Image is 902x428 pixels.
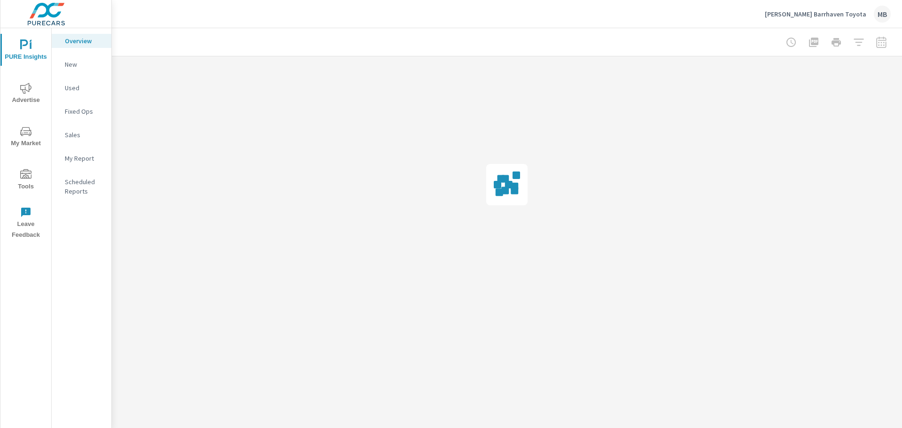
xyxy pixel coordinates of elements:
span: Leave Feedback [3,207,48,241]
p: Fixed Ops [65,107,104,116]
div: Fixed Ops [52,104,111,118]
div: MB [874,6,891,23]
p: [PERSON_NAME] Barrhaven Toyota [765,10,866,18]
p: Sales [65,130,104,140]
p: Scheduled Reports [65,177,104,196]
div: New [52,57,111,71]
div: Used [52,81,111,95]
p: Overview [65,36,104,46]
p: New [65,60,104,69]
span: My Market [3,126,48,149]
div: nav menu [0,28,51,244]
span: Advertise [3,83,48,106]
div: Scheduled Reports [52,175,111,198]
span: PURE Insights [3,39,48,62]
span: Tools [3,169,48,192]
div: Sales [52,128,111,142]
div: My Report [52,151,111,165]
p: My Report [65,154,104,163]
p: Used [65,83,104,93]
div: Overview [52,34,111,48]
